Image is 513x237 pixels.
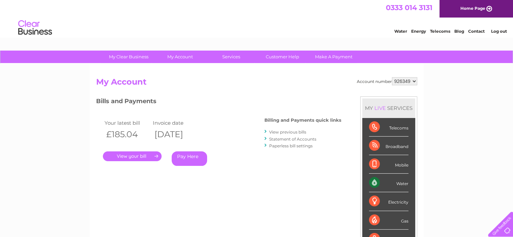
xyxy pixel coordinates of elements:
[394,29,407,34] a: Water
[454,29,464,34] a: Blog
[373,105,387,111] div: LIVE
[152,51,208,63] a: My Account
[96,77,417,90] h2: My Account
[103,118,151,127] td: Your latest bill
[357,77,417,85] div: Account number
[103,151,162,161] a: .
[369,137,408,155] div: Broadband
[97,4,416,33] div: Clear Business is a trading name of Verastar Limited (registered in [GEOGRAPHIC_DATA] No. 3667643...
[362,98,415,118] div: MY SERVICES
[468,29,485,34] a: Contact
[369,192,408,211] div: Electricity
[203,51,259,63] a: Services
[369,174,408,192] div: Water
[491,29,507,34] a: Log out
[96,96,341,108] h3: Bills and Payments
[269,129,306,135] a: View previous bills
[369,155,408,174] div: Mobile
[172,151,207,166] a: Pay Here
[151,118,200,127] td: Invoice date
[430,29,450,34] a: Telecoms
[306,51,362,63] a: Make A Payment
[386,3,432,12] a: 0333 014 3131
[369,211,408,230] div: Gas
[269,143,313,148] a: Paperless bill settings
[18,18,52,38] img: logo.png
[269,137,316,142] a: Statement of Accounts
[151,127,200,141] th: [DATE]
[411,29,426,34] a: Energy
[369,118,408,137] div: Telecoms
[103,127,151,141] th: £185.04
[101,51,156,63] a: My Clear Business
[255,51,310,63] a: Customer Help
[264,118,341,123] h4: Billing and Payments quick links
